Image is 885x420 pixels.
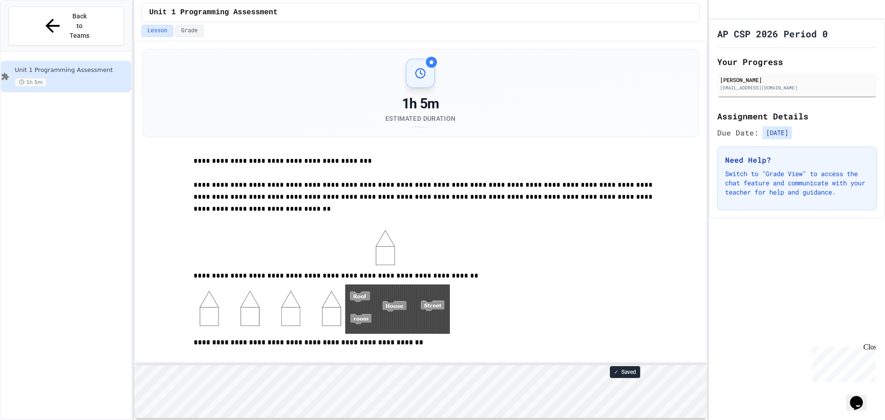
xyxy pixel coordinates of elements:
[142,25,173,37] button: Lesson
[762,126,792,139] span: [DATE]
[175,25,204,37] button: Grade
[15,66,130,74] span: Unit 1 Programming Assessment
[725,154,869,166] h3: Need Help?
[717,110,877,123] h2: Assignment Details
[717,55,877,68] h2: Your Progress
[8,6,124,46] button: Back to Teams
[725,169,869,197] p: Switch to "Grade View" to access the chat feature and communicate with your teacher for help and ...
[149,7,277,18] span: Unit 1 Programming Assessment
[69,12,90,41] span: Back to Teams
[846,383,876,411] iframe: chat widget
[15,78,47,87] span: 1h 5m
[720,84,874,91] div: [EMAIL_ADDRESS][DOMAIN_NAME]
[717,27,828,40] h1: AP CSP 2026 Period 0
[4,4,64,59] div: Chat with us now!Close
[717,127,759,138] span: Due Date:
[720,76,874,84] div: [PERSON_NAME]
[808,343,876,382] iframe: chat widget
